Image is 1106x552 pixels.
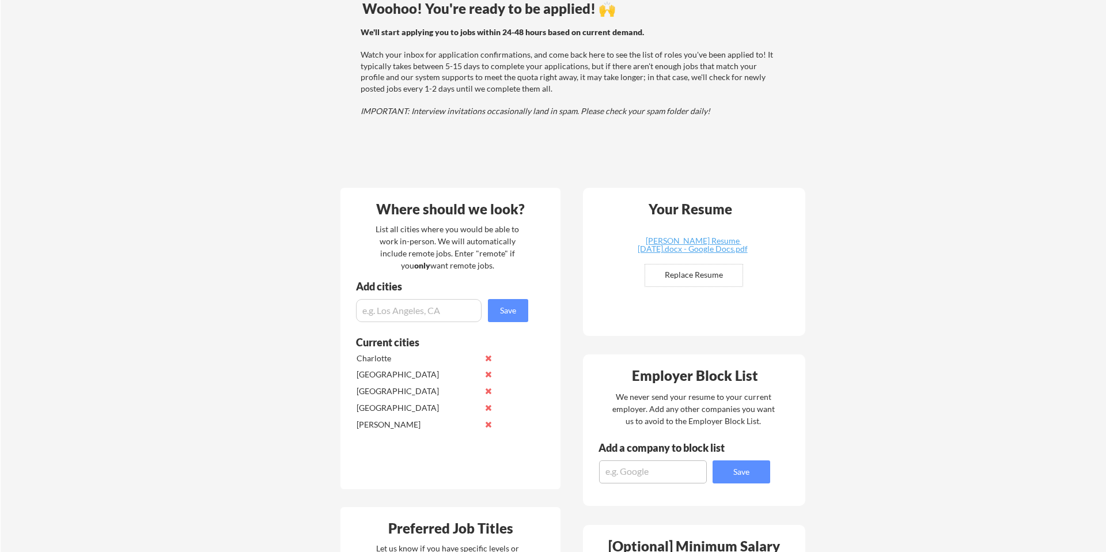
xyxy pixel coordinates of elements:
[362,2,778,16] div: Woohoo! You're ready to be applied! 🙌
[713,460,770,483] button: Save
[357,369,478,380] div: [GEOGRAPHIC_DATA]
[361,27,776,117] div: Watch your inbox for application confirmations, and come back here to see the list of roles you'v...
[488,299,528,322] button: Save
[356,281,531,292] div: Add cities
[343,202,558,216] div: Where should we look?
[357,385,478,397] div: [GEOGRAPHIC_DATA]
[343,521,558,535] div: Preferred Job Titles
[624,237,761,255] a: [PERSON_NAME] Resume [DATE].docx - Google Docs.pdf
[357,419,478,430] div: [PERSON_NAME]
[611,391,775,427] div: We never send your resume to your current employer. Add any other companies you want us to avoid ...
[588,369,802,383] div: Employer Block List
[624,237,761,253] div: [PERSON_NAME] Resume [DATE].docx - Google Docs.pdf
[361,27,644,37] strong: We'll start applying you to jobs within 24-48 hours based on current demand.
[361,106,710,116] em: IMPORTANT: Interview invitations occasionally land in spam. Please check your spam folder daily!
[633,202,747,216] div: Your Resume
[357,353,478,364] div: Charlotte
[356,337,516,347] div: Current cities
[356,299,482,322] input: e.g. Los Angeles, CA
[368,223,527,271] div: List all cities where you would be able to work in-person. We will automatically include remote j...
[599,443,743,453] div: Add a company to block list
[357,402,478,414] div: [GEOGRAPHIC_DATA]
[414,260,430,270] strong: only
